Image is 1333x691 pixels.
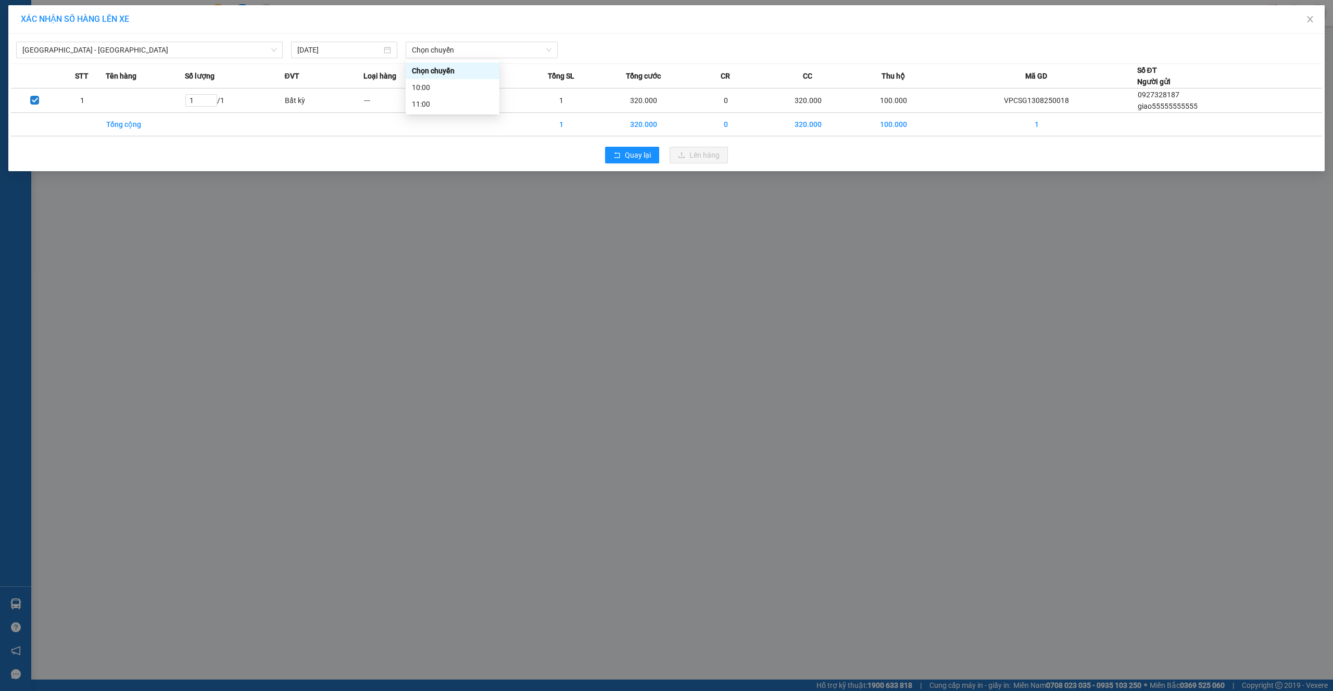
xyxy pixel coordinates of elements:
span: rollback [613,151,621,160]
td: 1 [522,113,601,136]
span: Tổng SL [548,70,574,82]
span: Loại hàng [363,70,396,82]
td: 1 [522,88,601,113]
button: Close [1296,5,1325,34]
td: VPCSG1308250018 [936,88,1137,113]
span: Chọn chuyến [412,42,551,58]
span: close [1306,15,1314,23]
td: 100.000 [851,113,936,136]
span: 0927328187 [1138,91,1179,99]
span: Mã GD [1025,70,1047,82]
td: 100.000 [851,88,936,113]
td: 320.000 [601,113,686,136]
td: / 1 [185,88,284,113]
span: Điện Biên - Hà Tiên [22,42,276,58]
span: Tên hàng [106,70,136,82]
span: XÁC NHẬN SỐ HÀNG LÊN XE [21,14,129,24]
td: 320.000 [601,88,686,113]
td: 320.000 [765,88,851,113]
input: 13/08/2025 [297,44,382,56]
span: Tổng cước [626,70,661,82]
span: CC [803,70,812,82]
td: --- [363,88,443,113]
span: giao55555555555 [1138,102,1198,110]
span: Ghi chú [443,70,468,82]
td: 0 [686,88,765,113]
td: 0 [686,113,765,136]
span: CR [721,70,730,82]
td: Bất kỳ [284,88,363,113]
span: ĐVT [284,70,299,82]
span: Thu hộ [882,70,905,82]
span: Quay lại [625,149,651,161]
div: Số ĐT Người gửi [1137,65,1171,87]
td: Tổng cộng [106,113,185,136]
td: 1 [936,113,1137,136]
span: Số lượng [185,70,215,82]
button: rollbackQuay lại [605,147,659,163]
td: 320.000 [765,113,851,136]
button: uploadLên hàng [670,147,728,163]
td: 1 [58,88,106,113]
td: --- [443,88,522,113]
span: STT [75,70,89,82]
